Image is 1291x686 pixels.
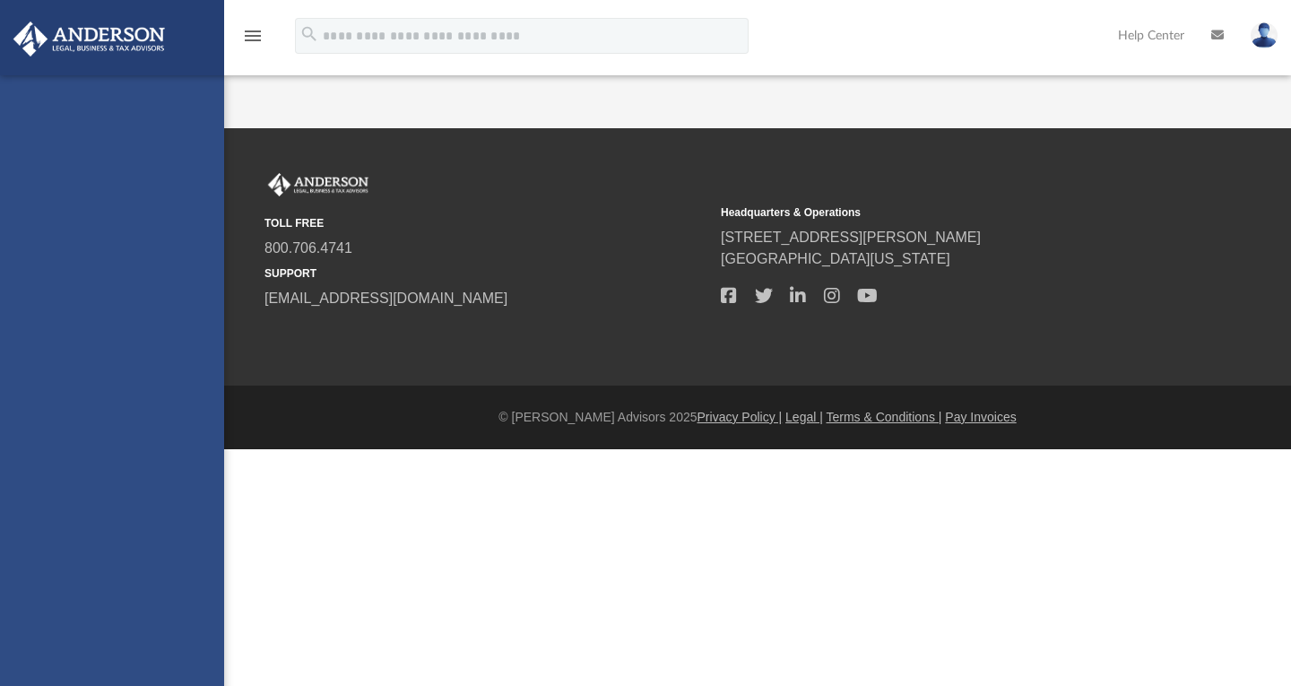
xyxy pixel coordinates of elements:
a: Pay Invoices [945,410,1016,424]
a: menu [242,34,264,47]
small: SUPPORT [264,265,708,282]
small: Headquarters & Operations [721,204,1165,221]
a: [GEOGRAPHIC_DATA][US_STATE] [721,251,950,266]
img: Anderson Advisors Platinum Portal [8,22,170,56]
a: 800.706.4741 [264,240,352,256]
a: [EMAIL_ADDRESS][DOMAIN_NAME] [264,291,507,306]
div: © [PERSON_NAME] Advisors 2025 [224,408,1291,427]
a: Terms & Conditions | [827,410,942,424]
i: search [299,24,319,44]
a: [STREET_ADDRESS][PERSON_NAME] [721,230,981,245]
img: User Pic [1251,22,1278,48]
small: TOLL FREE [264,215,708,231]
i: menu [242,25,264,47]
a: Privacy Policy | [697,410,783,424]
img: Anderson Advisors Platinum Portal [264,173,372,196]
a: Legal | [785,410,823,424]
